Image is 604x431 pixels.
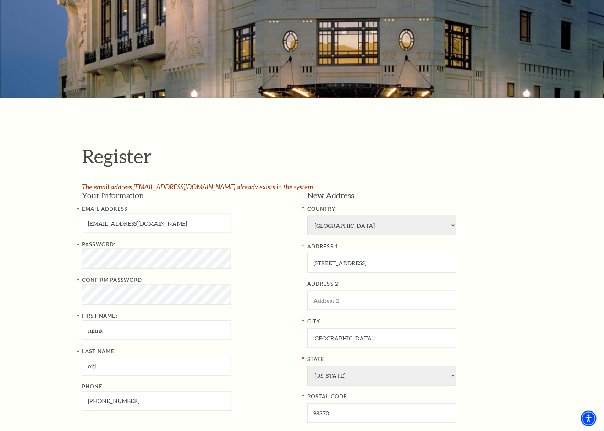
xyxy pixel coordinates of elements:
label: City [307,317,522,326]
label: Confirm Password: [82,277,144,283]
label: State [307,355,522,364]
label: Last Name: [82,348,116,354]
input: ADDRESS 2 [307,291,456,310]
h1: Register [82,145,522,174]
div: Accessibility Menu [581,411,597,426]
label: Phone [82,384,103,390]
label: ADDRESS 2 [307,280,522,289]
label: Email Address: [82,206,129,212]
label: Password: [82,241,116,247]
input: Email Address: [82,214,231,233]
label: COUNTRY [307,205,522,214]
h3: New Address [307,190,522,201]
label: ADDRESS 1 [307,242,522,251]
div: The email address [EMAIL_ADDRESS][DOMAIN_NAME] already exists in the system. [82,183,522,190]
input: City [307,328,456,348]
label: First Name: [82,313,118,319]
h3: Your Information [82,190,297,201]
input: POSTAL CODE [307,404,456,423]
label: POSTAL CODE [307,393,522,402]
input: ADDRESS 1 [307,253,456,273]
